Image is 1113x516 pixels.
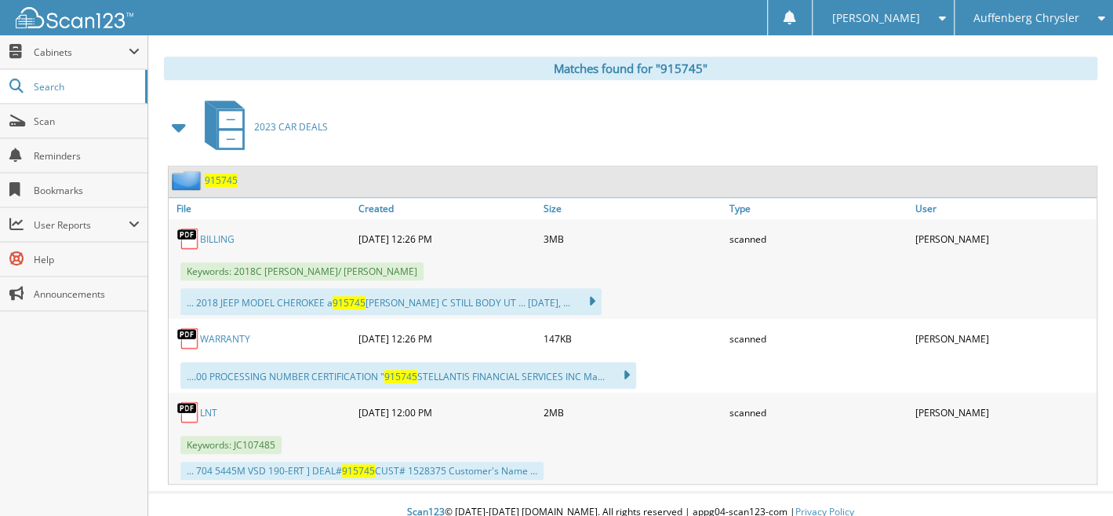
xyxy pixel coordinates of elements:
[200,332,250,346] a: WARRANTY
[254,120,328,134] span: 2023 CAR DEALS
[333,296,366,309] span: 915745
[831,13,919,23] span: [PERSON_NAME]
[34,80,137,93] span: Search
[540,198,726,219] a: Size
[726,223,911,254] div: scanned
[34,149,140,163] span: Reminders
[384,370,417,383] span: 915745
[180,462,544,480] div: ... 704 5445M VSD 190-ERT ] DEAL# CUST# 1528375 Customer's Name ...
[200,232,235,246] a: BILLING
[540,397,726,428] div: 2MB
[180,436,282,454] span: Keywords: JC107485
[911,198,1097,219] a: User
[355,198,540,219] a: Created
[200,406,217,419] a: LNT
[342,464,375,478] span: 915745
[34,115,140,128] span: Scan
[180,288,602,315] div: ... 2018 JEEP MODEL CHEROKEE a [PERSON_NAME] C STILL BODY UT ... [DATE], ...
[195,96,328,158] a: 2023 CAR DEALS
[169,198,355,219] a: File
[34,46,129,59] span: Cabinets
[180,262,424,280] span: Keywords: 2018C [PERSON_NAME]/ [PERSON_NAME]
[911,397,1097,428] div: [PERSON_NAME]
[355,223,540,254] div: [DATE] 12:26 PM
[973,13,1079,23] span: Auffenberg Chrysler
[176,401,200,424] img: PDF.png
[726,323,911,354] div: scanned
[540,223,726,254] div: 3MB
[726,198,911,219] a: Type
[34,287,140,301] span: Announcements
[34,218,129,232] span: User Reports
[911,323,1097,354] div: [PERSON_NAME]
[355,323,540,354] div: [DATE] 12:26 PM
[176,227,200,251] img: PDF.png
[355,397,540,428] div: [DATE] 12:00 PM
[176,327,200,350] img: PDF.png
[172,170,205,190] img: folder2.png
[180,362,636,389] div: ....00 PROCESSING NUMBER CERTIFICATION " STELLANTIS FINANCIAL SERVICES INC Ma...
[205,174,238,187] a: 915745
[540,323,726,354] div: 147KB
[1035,441,1113,516] iframe: Chat Widget
[34,184,140,197] span: Bookmarks
[911,223,1097,254] div: [PERSON_NAME]
[34,253,140,266] span: Help
[164,57,1097,80] div: Matches found for "915745"
[726,397,911,428] div: scanned
[16,7,133,28] img: scan123-logo-white.svg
